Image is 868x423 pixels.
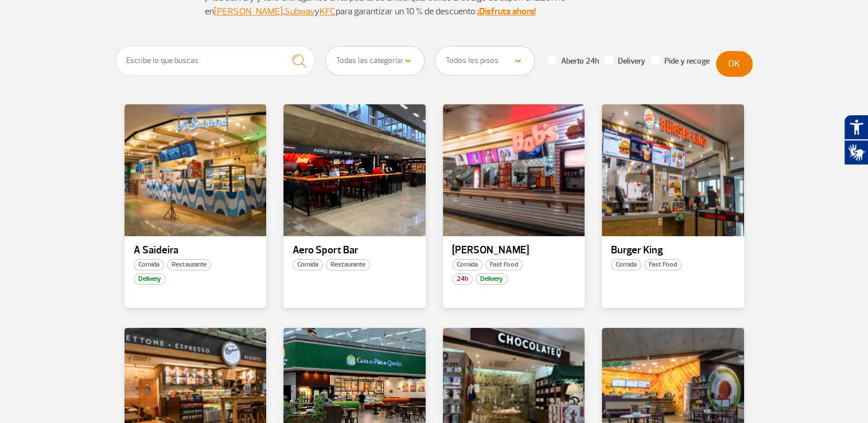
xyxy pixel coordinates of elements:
a: ¡Disfruta ahora! [477,6,536,17]
button: OK [716,51,753,77]
p: Aero Sport Bar [293,245,417,256]
button: Abrir recursos assistivos. [844,115,868,140]
div: Plugin de acessibilidade da Hand Talk. [844,115,868,165]
span: Delivery [476,273,508,285]
span: Comida [611,259,641,271]
input: Escribe lo que buscas [116,46,316,76]
span: Restaurante [326,259,370,271]
span: Comida [134,259,164,271]
label: Pide y recoge [651,56,710,66]
span: Comida [452,259,482,271]
a: Subway [285,6,314,17]
a: KFC [320,6,336,17]
p: A Saideira [134,245,258,256]
label: Delivery [605,56,645,66]
button: Abrir tradutor de língua de sinais. [844,140,868,165]
span: Comida [293,259,323,271]
span: Restaurante [167,259,211,271]
label: Aberto 24h [548,56,599,66]
span: Fast Food [644,259,682,271]
a: [PERSON_NAME] [214,6,283,17]
span: 24h [452,273,473,285]
p: Burger King [611,245,735,256]
span: Fast Food [485,259,523,271]
p: [PERSON_NAME] [452,245,576,256]
span: Delivery [134,273,166,285]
